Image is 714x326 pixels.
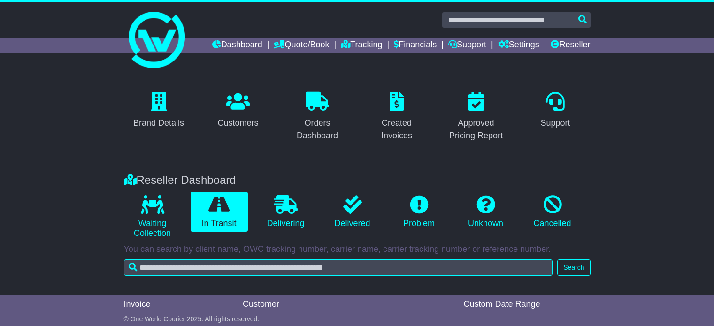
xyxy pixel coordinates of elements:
div: Customers [217,117,258,129]
a: Dashboard [212,38,262,53]
button: Search [557,259,590,276]
a: Settings [498,38,539,53]
a: Financials [394,38,437,53]
div: Invoice [124,299,234,310]
div: Brand Details [133,117,184,129]
a: Support [534,89,576,133]
div: Support [540,117,570,129]
div: Customer [243,299,454,310]
a: Support [448,38,486,53]
div: Orders Dashboard [289,117,346,142]
p: You can search by client name, OWC tracking number, carrier name, carrier tracking number or refe... [124,244,591,255]
div: Custom Date Range [464,299,591,310]
div: Created Invoices [368,117,426,142]
a: Reseller [551,38,590,53]
a: Delivering [257,192,315,232]
a: In Transit [191,192,248,232]
a: Brand Details [127,89,190,133]
div: Approved Pricing Report [447,117,505,142]
a: Approved Pricing Report [441,89,511,145]
a: Customers [211,89,264,133]
a: Cancelled [524,192,581,232]
a: Quote/Book [274,38,329,53]
div: Reseller Dashboard [119,174,595,187]
span: © One World Courier 2025. All rights reserved. [124,315,260,323]
a: Problem [391,192,448,232]
a: Orders Dashboard [283,89,353,145]
a: Tracking [341,38,382,53]
a: Waiting Collection [124,192,181,242]
a: Unknown [457,192,514,232]
a: Created Invoices [362,89,432,145]
a: Delivered [324,192,381,232]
